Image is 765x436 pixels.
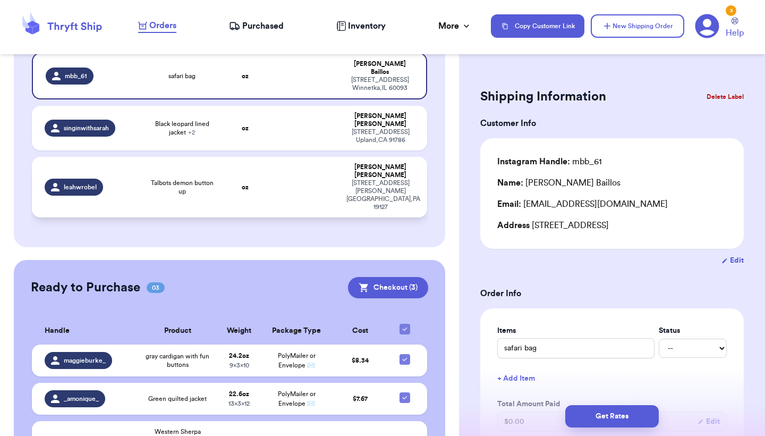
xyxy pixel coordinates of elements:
label: Items [497,325,654,336]
span: Handle [45,325,70,337]
span: mbb_61 [65,72,87,80]
th: Product [139,317,216,345]
span: Talbots demon button up [149,179,215,196]
span: 9 x 3 x 10 [229,362,249,368]
span: + 2 [188,129,195,136]
a: Purchased [229,20,284,32]
span: Name: [497,179,523,187]
a: Orders [138,19,176,33]
div: More [438,20,472,32]
strong: oz [242,125,249,131]
th: Package Type [262,317,331,345]
div: [STREET_ADDRESS] Winnetka , IL 60093 [346,76,413,92]
span: Black leopard lined jacket [149,120,215,137]
th: Cost [331,317,388,345]
div: [PERSON_NAME] Baillos [497,177,620,189]
a: 3 [695,14,719,38]
span: Email: [497,200,521,208]
span: singinwithsarah [64,124,109,132]
button: Get Rates [565,405,659,427]
h2: Ready to Purchase [31,279,140,296]
button: Edit [721,255,744,266]
div: 3 [726,5,736,16]
span: 13 x 3 x 12 [228,400,250,407]
button: Copy Customer Link [491,14,584,38]
div: [PERSON_NAME] [PERSON_NAME] [346,163,414,179]
th: Weight [216,317,262,345]
span: leahwrobel [64,183,97,191]
div: mbb_61 [497,155,602,168]
span: Green quilted jacket [148,395,207,403]
h2: Shipping Information [480,88,606,105]
h3: Order Info [480,287,744,300]
div: [STREET_ADDRESS] Upland , CA 91786 [346,128,414,144]
span: safari bag [168,72,195,80]
a: Help [726,18,744,39]
span: PolyMailer or Envelope ✉️ [278,353,316,368]
a: Inventory [336,20,386,32]
span: 03 [147,282,165,293]
div: [EMAIL_ADDRESS][DOMAIN_NAME] [497,198,727,211]
strong: 24.2 oz [229,353,249,359]
h3: Customer Info [480,117,744,130]
span: Address [497,221,530,230]
button: + Add Item [493,367,731,390]
span: PolyMailer or Envelope ✉️ [278,391,316,407]
button: Checkout (3) [348,277,428,298]
span: maggieburke_ [64,356,106,365]
div: [STREET_ADDRESS] [497,219,727,232]
span: Purchased [242,20,284,32]
div: [STREET_ADDRESS][PERSON_NAME] [GEOGRAPHIC_DATA] , PA 19127 [346,179,414,211]
div: [PERSON_NAME] Baillos [346,60,413,76]
span: Instagram Handle: [497,157,570,166]
span: Help [726,27,744,39]
button: Delete Label [702,85,748,108]
strong: oz [242,73,249,79]
span: $ 8.34 [352,357,369,364]
span: _amonique_ [64,395,99,403]
strong: oz [242,184,249,190]
span: Inventory [348,20,386,32]
div: [PERSON_NAME] [PERSON_NAME] [346,112,414,128]
span: $ 7.67 [353,396,368,402]
span: gray cardigan with fun buttons [146,352,210,369]
label: Status [659,325,727,336]
button: New Shipping Order [591,14,684,38]
span: Orders [149,19,176,32]
strong: 22.6 oz [229,391,249,397]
